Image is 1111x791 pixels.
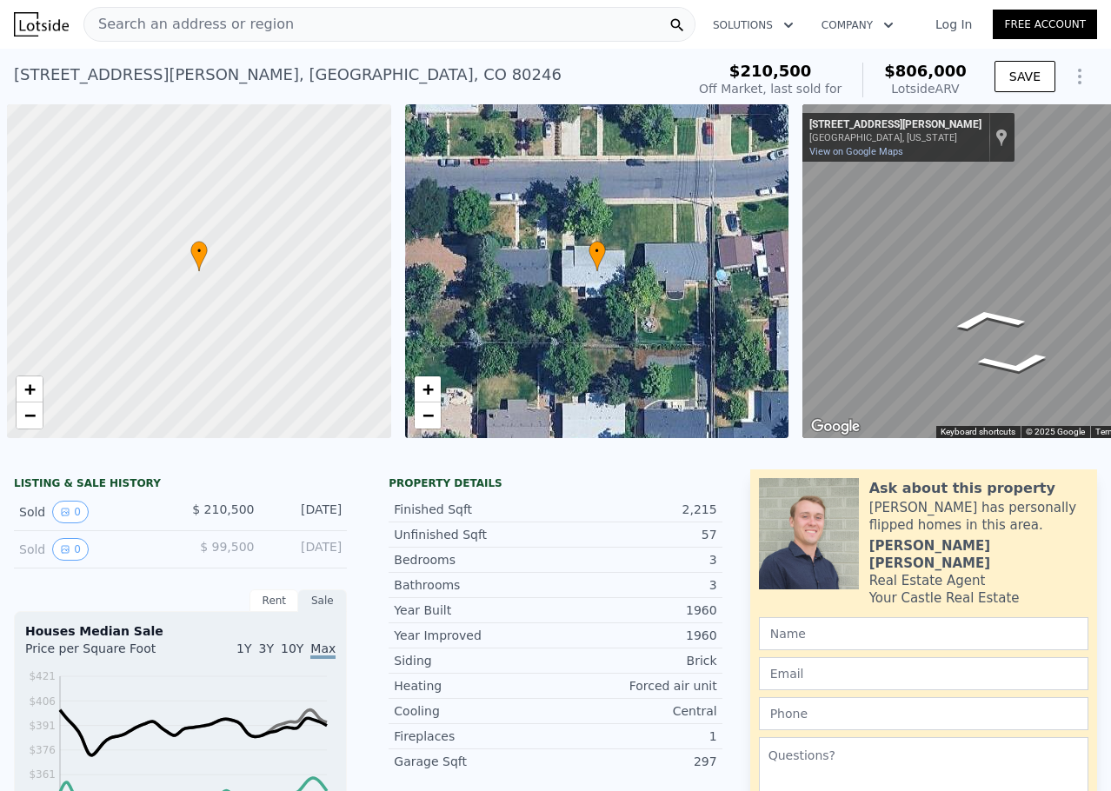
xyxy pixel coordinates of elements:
[249,589,298,612] div: Rent
[394,652,555,669] div: Siding
[14,12,69,37] img: Lotside
[555,753,717,770] div: 297
[555,501,717,518] div: 2,215
[394,526,555,543] div: Unfinished Sqft
[17,402,43,429] a: Zoom out
[869,478,1055,499] div: Ask about this property
[236,641,251,655] span: 1Y
[1062,59,1097,94] button: Show Options
[422,404,433,426] span: −
[555,652,717,669] div: Brick
[415,376,441,402] a: Zoom in
[268,501,342,523] div: [DATE]
[84,14,294,35] span: Search an address or region
[415,402,441,429] a: Zoom out
[19,538,167,561] div: Sold
[19,501,167,523] div: Sold
[29,670,56,682] tspan: $421
[394,677,555,695] div: Heating
[807,415,864,438] a: Open this area in Google Maps (opens a new window)
[555,526,717,543] div: 57
[394,627,555,644] div: Year Improved
[394,753,555,770] div: Garage Sqft
[993,10,1097,39] a: Free Account
[869,537,1088,572] div: [PERSON_NAME] [PERSON_NAME]
[394,602,555,619] div: Year Built
[555,551,717,568] div: 3
[1026,427,1085,436] span: © 2025 Google
[422,378,433,400] span: +
[17,376,43,402] a: Zoom in
[555,677,717,695] div: Forced air unit
[394,551,555,568] div: Bedrooms
[555,728,717,745] div: 1
[52,501,89,523] button: View historical data
[268,538,342,561] div: [DATE]
[394,501,555,518] div: Finished Sqft
[555,702,717,720] div: Central
[809,118,981,132] div: [STREET_ADDRESS][PERSON_NAME]
[190,243,208,259] span: •
[29,744,56,756] tspan: $376
[955,347,1074,381] path: Go East, E Gill Pl
[809,146,903,157] a: View on Google Maps
[394,702,555,720] div: Cooling
[808,10,908,41] button: Company
[589,241,606,271] div: •
[729,62,812,80] span: $210,500
[869,589,1020,607] div: Your Castle Real Estate
[699,80,842,97] div: Off Market, last sold for
[555,602,717,619] div: 1960
[281,641,303,655] span: 10Y
[915,16,993,33] a: Log In
[310,641,336,659] span: Max
[25,622,336,640] div: Houses Median Sale
[884,62,967,80] span: $806,000
[995,61,1055,92] button: SAVE
[200,540,254,554] span: $ 99,500
[929,302,1048,336] path: Go West, E Gill Pl
[759,617,1088,650] input: Name
[190,241,208,271] div: •
[869,499,1088,534] div: [PERSON_NAME] has personally flipped homes in this area.
[29,720,56,732] tspan: $391
[29,695,56,708] tspan: $406
[555,627,717,644] div: 1960
[809,132,981,143] div: [GEOGRAPHIC_DATA], [US_STATE]
[14,63,562,87] div: [STREET_ADDRESS][PERSON_NAME] , [GEOGRAPHIC_DATA] , CO 80246
[759,697,1088,730] input: Phone
[995,128,1008,147] a: Show location on map
[941,426,1015,438] button: Keyboard shortcuts
[259,641,274,655] span: 3Y
[555,576,717,594] div: 3
[192,502,254,516] span: $ 210,500
[24,404,36,426] span: −
[869,572,986,589] div: Real Estate Agent
[29,768,56,781] tspan: $361
[759,657,1088,690] input: Email
[394,728,555,745] div: Fireplaces
[589,243,606,259] span: •
[389,476,722,490] div: Property details
[52,538,89,561] button: View historical data
[24,378,36,400] span: +
[394,576,555,594] div: Bathrooms
[807,415,864,438] img: Google
[14,476,347,494] div: LISTING & SALE HISTORY
[699,10,808,41] button: Solutions
[25,640,181,668] div: Price per Square Foot
[884,80,967,97] div: Lotside ARV
[298,589,347,612] div: Sale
